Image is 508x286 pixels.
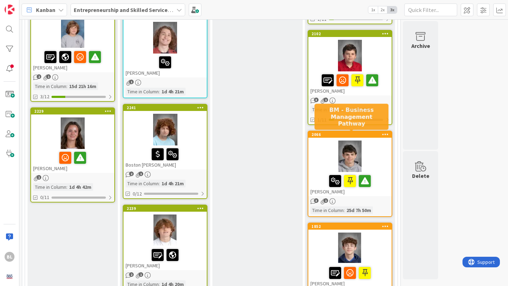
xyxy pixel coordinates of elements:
[123,205,207,212] div: 2239
[123,13,207,77] div: [PERSON_NAME]
[34,109,114,114] div: 2229
[308,31,392,37] div: 2102
[312,31,392,36] div: 2102
[33,82,66,90] div: Time in Column
[412,172,429,180] div: Delete
[344,206,345,214] span: :
[31,108,114,173] div: 2229[PERSON_NAME]
[123,105,207,111] div: 2241
[404,4,457,16] input: Quick Filter...
[411,42,430,50] div: Archive
[31,7,114,72] div: [PERSON_NAME]
[129,172,134,176] span: 2
[133,190,142,198] span: 0/12
[74,6,246,13] b: Entrepreneurship and Skilled Services Interventions - [DATE]-[DATE]
[31,48,114,72] div: [PERSON_NAME]
[308,131,392,196] div: 2066[PERSON_NAME]
[36,6,55,14] span: Kanban
[33,183,66,191] div: Time in Column
[129,80,134,84] span: 1
[127,105,207,110] div: 2241
[31,108,114,114] div: 2229
[40,194,49,201] span: 0/11
[67,82,98,90] div: 15d 21h 16m
[5,272,14,281] img: avatar
[127,206,207,211] div: 2239
[160,180,186,187] div: 1d 4h 21m
[317,107,386,127] h5: BM - Business Management Pathway
[123,105,207,169] div: 2241Boston [PERSON_NAME]
[67,183,93,191] div: 1d 4h 42m
[123,54,207,77] div: [PERSON_NAME]
[37,74,41,79] span: 2
[160,88,186,95] div: 1d 4h 21m
[312,224,392,229] div: 1852
[314,198,319,203] span: 3
[5,5,14,14] img: Visit kanbanzone.com
[308,131,392,138] div: 2066
[31,149,114,173] div: [PERSON_NAME]
[310,106,344,113] div: Time in Column
[139,172,143,176] span: 1
[308,223,392,230] div: 1852
[66,82,67,90] span: :
[126,180,159,187] div: Time in Column
[323,98,328,102] span: 1
[123,145,207,169] div: Boston [PERSON_NAME]
[46,74,51,79] span: 1
[310,206,344,214] div: Time in Column
[314,98,319,102] span: 3
[312,132,392,137] div: 2066
[15,1,32,10] span: Support
[129,272,134,277] span: 2
[40,93,49,100] span: 3/12
[378,6,387,13] span: 2x
[126,88,159,95] div: Time in Column
[308,31,392,95] div: 2102[PERSON_NAME]
[368,6,378,13] span: 1x
[159,88,160,95] span: :
[308,71,392,95] div: [PERSON_NAME]
[139,272,143,277] span: 1
[345,206,373,214] div: 25d 7h 50m
[159,180,160,187] span: :
[123,246,207,270] div: [PERSON_NAME]
[308,172,392,196] div: [PERSON_NAME]
[323,198,328,203] span: 1
[37,175,41,180] span: 1
[5,252,14,262] div: BL
[123,205,207,270] div: 2239[PERSON_NAME]
[66,183,67,191] span: :
[387,6,397,13] span: 3x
